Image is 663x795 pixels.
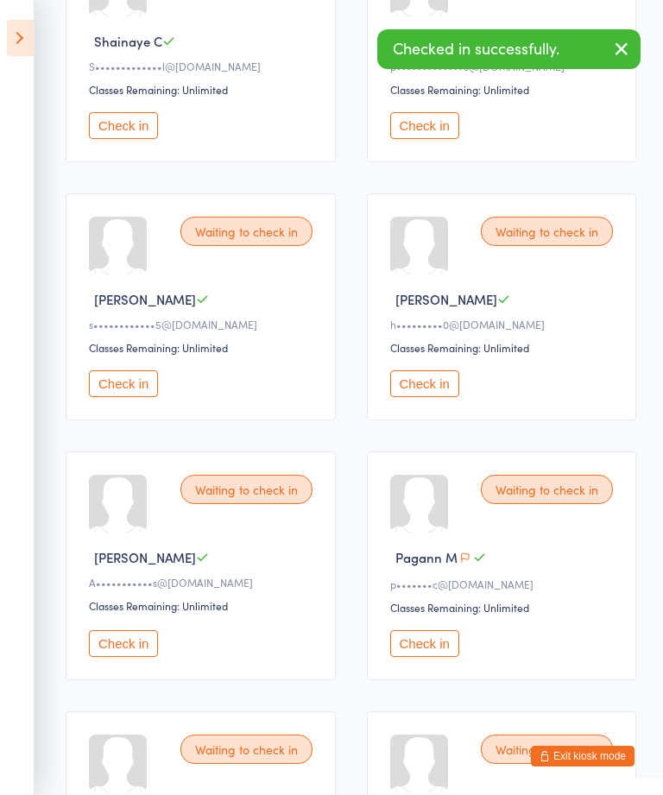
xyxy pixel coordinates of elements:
div: Classes Remaining: Unlimited [390,600,619,615]
div: Classes Remaining: Unlimited [390,82,619,97]
span: Shainaye C [94,32,162,50]
span: [PERSON_NAME] [94,548,196,566]
div: Checked in successfully. [377,29,641,69]
div: p•••••••c@[DOMAIN_NAME] [390,577,619,591]
div: Waiting to check in [180,735,313,764]
button: Check in [89,370,158,397]
div: Classes Remaining: Unlimited [390,340,619,355]
span: [PERSON_NAME] [395,290,497,308]
span: [PERSON_NAME] [94,290,196,308]
div: Classes Remaining: Unlimited [89,598,318,613]
div: Classes Remaining: Unlimited [89,340,318,355]
div: Waiting to check in [180,475,313,504]
button: Check in [89,112,158,139]
button: Check in [89,630,158,657]
div: s••••••••••••5@[DOMAIN_NAME] [89,317,318,331]
div: Waiting to check in [180,217,313,246]
div: Classes Remaining: Unlimited [89,82,318,97]
div: S•••••••••••••l@[DOMAIN_NAME] [89,59,318,73]
button: Check in [390,630,459,657]
button: Exit kiosk mode [531,746,635,767]
span: Pagann M [395,548,458,566]
div: A•••••••••••s@[DOMAIN_NAME] [89,575,318,590]
div: Waiting to check in [481,217,613,246]
div: h•••••••••0@[DOMAIN_NAME] [390,317,619,331]
button: Check in [390,370,459,397]
div: Waiting to check in [481,735,613,764]
div: Waiting to check in [481,475,613,504]
button: Check in [390,112,459,139]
